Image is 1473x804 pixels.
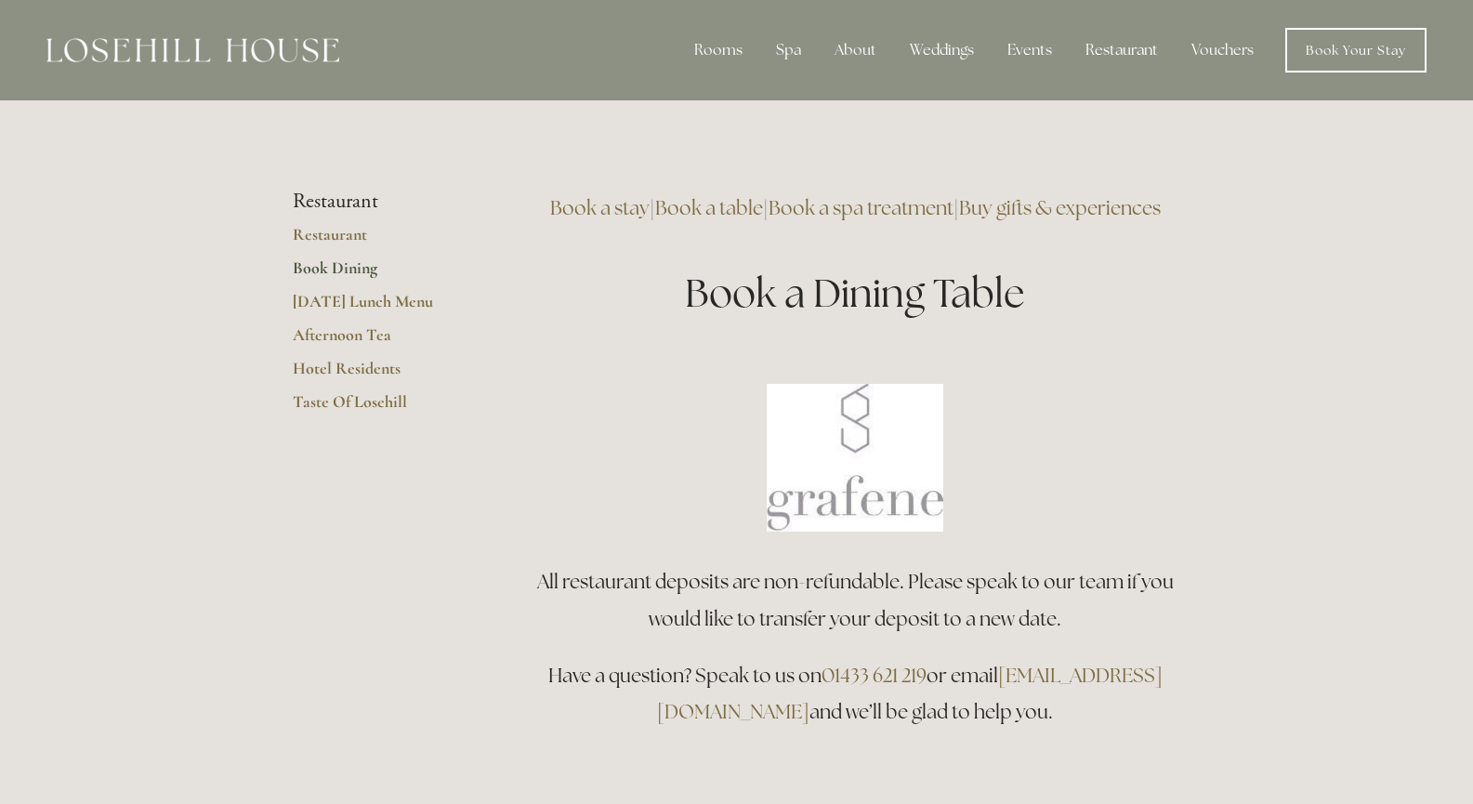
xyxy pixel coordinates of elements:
[1071,32,1173,69] div: Restaurant
[46,38,339,62] img: Losehill House
[550,195,650,220] a: Book a stay
[293,190,470,214] li: Restaurant
[530,190,1181,227] h3: | | |
[530,657,1181,732] h3: Have a question? Speak to us on or email and we’ll be glad to help you.
[769,195,954,220] a: Book a spa treatment
[993,32,1067,69] div: Events
[679,32,757,69] div: Rooms
[293,391,470,425] a: Taste Of Losehill
[767,384,943,532] img: Book a table at Grafene Restaurant @ Losehill
[895,32,989,69] div: Weddings
[1285,28,1427,72] a: Book Your Stay
[820,32,891,69] div: About
[959,195,1161,220] a: Buy gifts & experiences
[293,358,470,391] a: Hotel Residents
[293,224,470,257] a: Restaurant
[655,195,763,220] a: Book a table
[822,663,927,688] a: 01433 621 219
[293,257,470,291] a: Book Dining
[530,563,1181,638] h3: All restaurant deposits are non-refundable. Please speak to our team if you would like to transfe...
[761,32,816,69] div: Spa
[530,266,1181,321] h1: Book a Dining Table
[293,291,470,324] a: [DATE] Lunch Menu
[1177,32,1269,69] a: Vouchers
[293,324,470,358] a: Afternoon Tea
